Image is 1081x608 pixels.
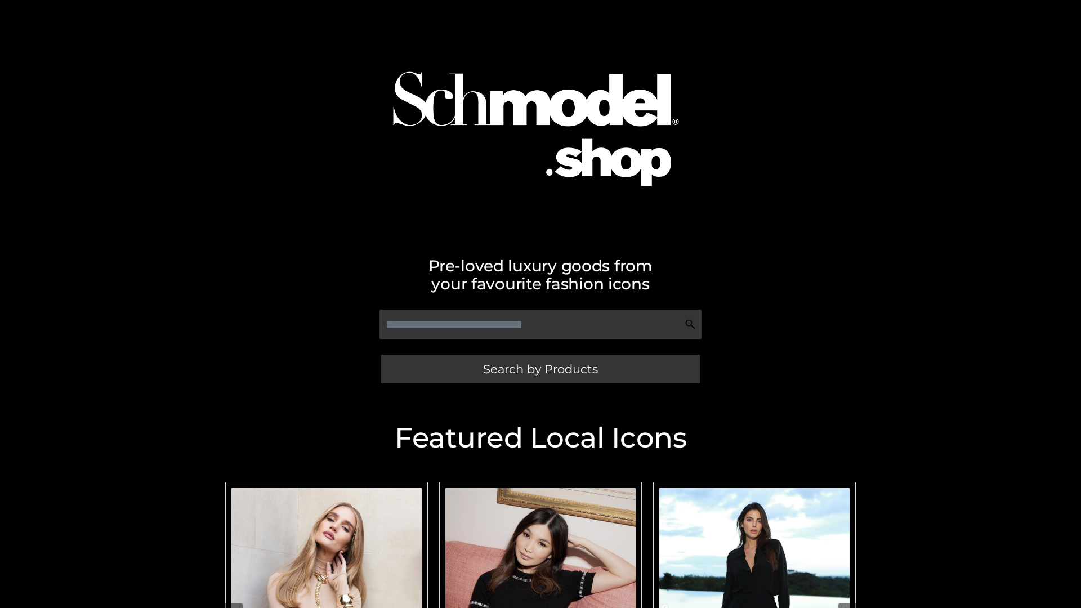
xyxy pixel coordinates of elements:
h2: Featured Local Icons​ [220,424,861,452]
img: Search Icon [685,319,696,330]
h2: Pre-loved luxury goods from your favourite fashion icons [220,257,861,293]
span: Search by Products [483,363,598,375]
a: Search by Products [381,355,700,383]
